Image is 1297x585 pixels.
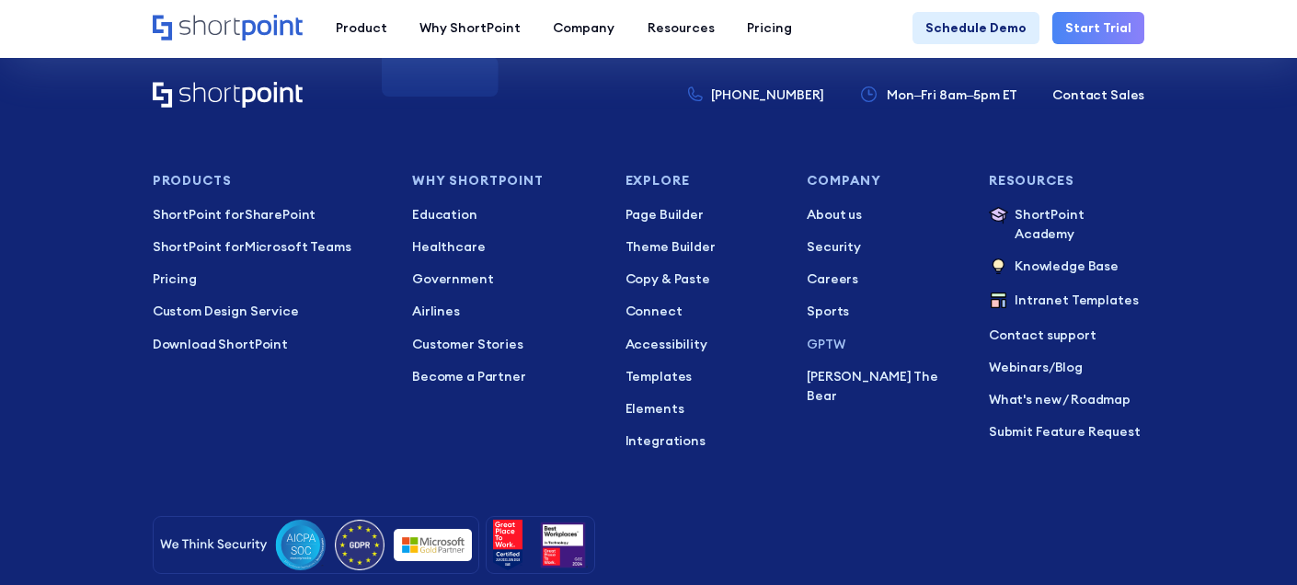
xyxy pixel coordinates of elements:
[626,367,781,386] a: Templates
[1052,86,1144,105] a: Contact Sales
[153,237,386,257] p: Microsoft Teams
[412,367,599,386] a: Become a Partner
[807,270,962,289] a: Careers
[419,18,521,38] div: Why ShortPoint
[153,335,386,354] a: Download ShortPoint
[711,86,824,105] p: [PHONE_NUMBER]
[912,12,1039,44] a: Schedule Demo
[648,18,715,38] div: Resources
[153,205,386,224] a: ShortPoint forSharePoint
[626,174,781,189] h3: Explore
[747,18,792,38] div: Pricing
[153,237,386,257] a: ShortPoint forMicrosoft Teams
[153,82,304,109] a: Home
[1015,291,1138,312] p: Intranet Templates
[626,302,781,321] a: Connect
[1015,257,1119,278] p: Knowledge Base
[403,12,536,44] a: Why ShortPoint
[1055,359,1083,375] a: Blog
[153,206,245,223] span: ShortPoint for
[1015,205,1144,244] p: ShortPoint Academy
[989,257,1144,278] a: Knowledge Base
[153,238,245,255] span: ShortPoint for
[631,12,730,44] a: Resources
[412,302,599,321] a: Airlines
[989,358,1144,377] p: /
[412,174,599,189] h3: Why Shortpoint
[412,335,599,354] a: Customer Stories
[153,174,386,189] h3: Products
[989,359,1049,375] a: Webinars
[1205,497,1297,585] iframe: Chat Widget
[319,12,403,44] a: Product
[412,270,599,289] a: Government
[626,205,781,224] a: Page Builder
[807,237,962,257] a: Security
[807,205,962,224] a: About us
[626,431,781,451] a: Integrations
[153,302,386,321] a: Custom Design Service
[626,399,781,419] a: Elements
[807,335,962,354] a: GPTW
[153,15,304,42] a: Home
[412,237,599,257] a: Healthcare
[626,270,781,289] a: Copy & Paste
[553,18,614,38] div: Company
[1052,12,1144,44] a: Start Trial
[989,422,1144,442] a: Submit Feature Request
[336,18,387,38] div: Product
[989,174,1144,189] h3: Resources
[807,367,962,406] a: [PERSON_NAME] The Bear
[537,12,631,44] a: Company
[989,390,1144,409] a: What's new / Roadmap
[807,302,962,321] a: Sports
[989,326,1144,345] a: Contact support
[626,335,781,354] a: Accessibility
[153,205,386,224] p: SharePoint
[989,291,1144,312] a: Intranet Templates
[807,174,962,189] h3: Company
[688,86,825,105] a: [PHONE_NUMBER]
[887,86,1017,105] p: Mon–Fri 8am–5pm ET
[989,205,1144,244] a: ShortPoint Academy
[626,237,781,257] a: Theme Builder
[412,205,599,224] a: Education
[153,270,386,289] a: Pricing
[730,12,808,44] a: Pricing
